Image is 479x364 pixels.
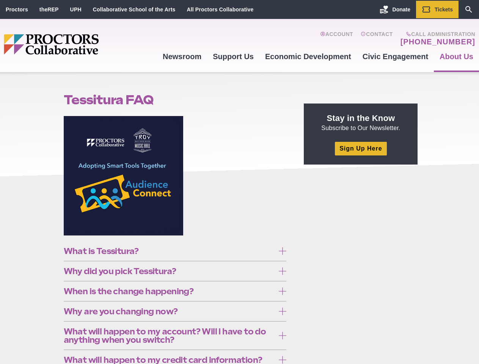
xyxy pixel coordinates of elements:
span: Tickets [435,6,453,13]
strong: Stay in the Know [327,113,395,123]
a: Collaborative School of the Arts [93,6,176,13]
a: Proctors [6,6,28,13]
span: What will happen to my account? Will I have to do anything when you switch? [64,327,275,344]
a: Newsroom [157,46,207,67]
a: Contact [361,31,393,46]
a: Support Us [207,46,259,67]
h1: Tessitura FAQ [64,93,287,107]
p: Subscribe to Our Newsletter. [313,113,408,132]
span: Why did you pick Tessitura? [64,267,275,275]
img: Proctors logo [4,34,157,55]
a: theREP [39,6,59,13]
a: Sign Up Here [335,142,386,155]
span: What is Tessitura? [64,247,275,255]
a: [PHONE_NUMBER] [400,37,475,46]
a: Economic Development [259,46,357,67]
a: About Us [434,46,479,67]
a: Civic Engagement [357,46,434,67]
span: Donate [393,6,410,13]
a: Search [459,1,479,18]
span: What will happen to my credit card information? [64,356,275,364]
a: Donate [374,1,416,18]
a: UPH [70,6,82,13]
a: All Proctors Collaborative [187,6,253,13]
a: Account [320,31,353,46]
span: When is the change happening? [64,287,275,295]
span: Call Administration [398,31,475,37]
span: Why are you changing now? [64,307,275,315]
a: Tickets [416,1,459,18]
